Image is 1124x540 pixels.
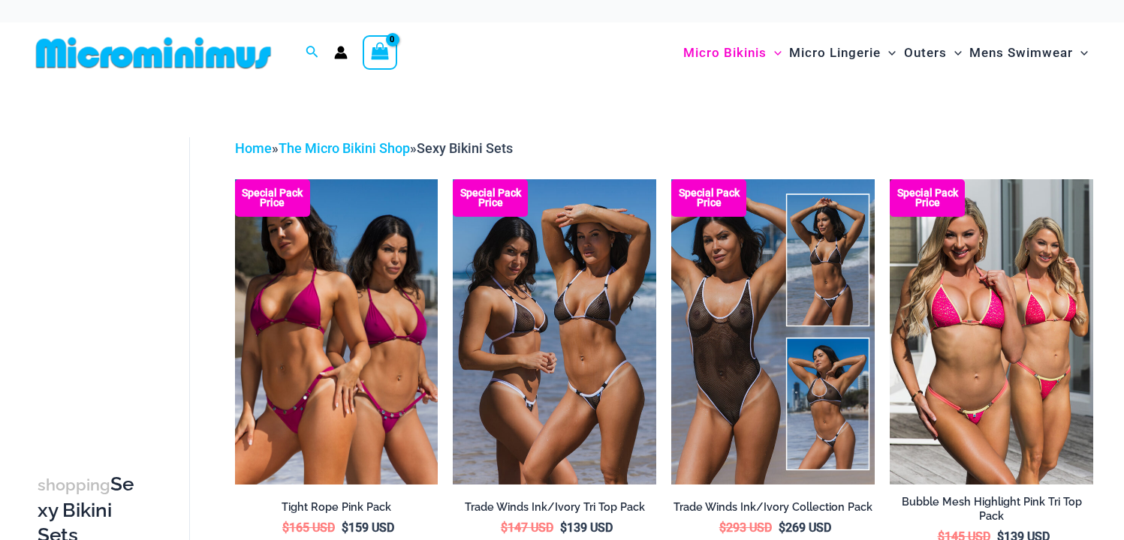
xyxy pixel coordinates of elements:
[680,30,785,76] a: Micro BikinisMenu ToggleMenu Toggle
[904,34,947,72] span: Outers
[900,30,966,76] a: OutersMenu ToggleMenu Toggle
[779,520,831,535] bdi: 269 USD
[235,188,310,208] b: Special Pack Price
[671,179,875,484] a: Collection Pack Collection Pack b (1)Collection Pack b (1)
[453,179,656,484] img: Top Bum Pack
[560,520,613,535] bdi: 139 USD
[767,34,782,72] span: Menu Toggle
[342,520,394,535] bdi: 159 USD
[890,495,1093,529] a: Bubble Mesh Highlight Pink Tri Top Pack
[671,500,875,520] a: Trade Winds Ink/Ivory Collection Pack
[560,520,567,535] span: $
[677,28,1094,78] nav: Site Navigation
[235,179,438,484] a: Collection Pack F Collection Pack B (3)Collection Pack B (3)
[719,520,726,535] span: $
[282,520,289,535] span: $
[453,179,656,484] a: Top Bum Pack Top Bum Pack bTop Bum Pack b
[417,140,513,156] span: Sexy Bikini Sets
[683,34,767,72] span: Micro Bikinis
[38,475,110,494] span: shopping
[453,500,656,520] a: Trade Winds Ink/Ivory Tri Top Pack
[235,179,438,484] img: Collection Pack F
[779,520,785,535] span: $
[282,520,335,535] bdi: 165 USD
[501,520,553,535] bdi: 147 USD
[881,34,896,72] span: Menu Toggle
[890,179,1093,484] a: Tri Top Pack F Tri Top Pack BTri Top Pack B
[785,30,900,76] a: Micro LingerieMenu ToggleMenu Toggle
[890,188,965,208] b: Special Pack Price
[966,30,1092,76] a: Mens SwimwearMenu ToggleMenu Toggle
[671,179,875,484] img: Collection Pack
[890,179,1093,484] img: Tri Top Pack F
[947,34,962,72] span: Menu Toggle
[30,36,277,70] img: MM SHOP LOGO FLAT
[789,34,881,72] span: Micro Lingerie
[363,35,397,70] a: View Shopping Cart, empty
[38,125,173,425] iframe: TrustedSite Certified
[453,500,656,514] h2: Trade Winds Ink/Ivory Tri Top Pack
[890,495,1093,523] h2: Bubble Mesh Highlight Pink Tri Top Pack
[235,500,438,514] h2: Tight Rope Pink Pack
[969,34,1073,72] span: Mens Swimwear
[235,500,438,520] a: Tight Rope Pink Pack
[279,140,410,156] a: The Micro Bikini Shop
[719,520,772,535] bdi: 293 USD
[501,520,508,535] span: $
[1073,34,1088,72] span: Menu Toggle
[342,520,348,535] span: $
[671,500,875,514] h2: Trade Winds Ink/Ivory Collection Pack
[453,188,528,208] b: Special Pack Price
[671,188,746,208] b: Special Pack Price
[334,46,348,59] a: Account icon link
[235,140,513,156] span: » »
[235,140,272,156] a: Home
[306,43,319,62] a: Search icon link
